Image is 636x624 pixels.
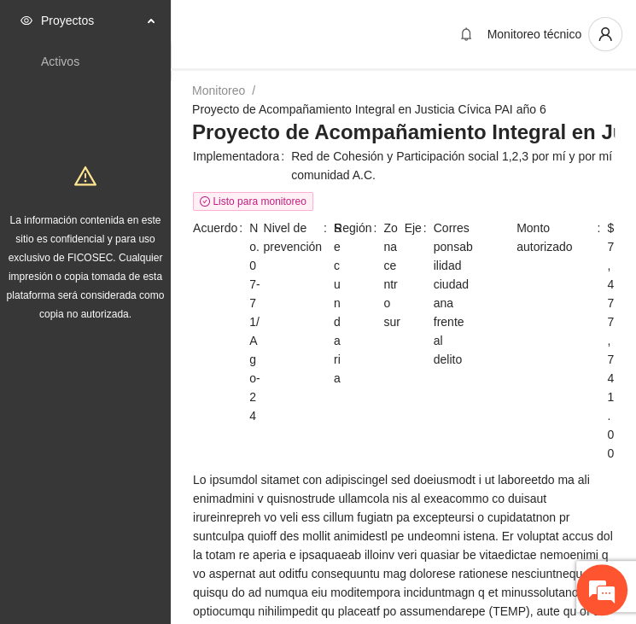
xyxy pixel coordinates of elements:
[193,219,249,425] span: Acuerdo
[192,102,546,116] a: Proyecto de Acompañamiento Integral en Justicia Cívica PAI año 6
[252,84,255,97] span: /
[7,214,165,320] span: La información contenida en este sitio es confidencial y para uso exclusivo de FICOSEC. Cualquier...
[405,219,434,369] span: Eje
[74,165,96,187] span: warning
[41,3,142,38] span: Proyectos
[41,55,79,68] a: Activos
[588,17,622,51] button: user
[516,219,607,463] span: Monto autorizado
[200,196,210,207] span: check-circle
[434,219,473,369] span: Corresponsabilidad ciudadana frente al delito
[291,147,614,184] span: Red de Cohesión y Participación social 1,2,3 por mí y por mí comunidad A.C.
[20,15,32,26] span: eye
[334,219,383,331] span: Región
[192,84,245,97] a: Monitoreo
[249,219,261,425] span: No. 07-71/Ago-24
[487,27,581,41] span: Monitoreo técnico
[452,20,480,48] button: bell
[193,192,313,211] span: Listo para monitoreo
[589,26,621,42] span: user
[193,147,291,184] span: Implementadora
[192,119,615,146] h3: Proyecto de Acompañamiento Integral en Justicia Cívica PAI año 6
[264,219,334,388] span: Nivel de prevención
[607,219,614,463] span: $7,477,741.00
[453,27,479,41] span: bell
[383,219,402,331] span: Zona centro sur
